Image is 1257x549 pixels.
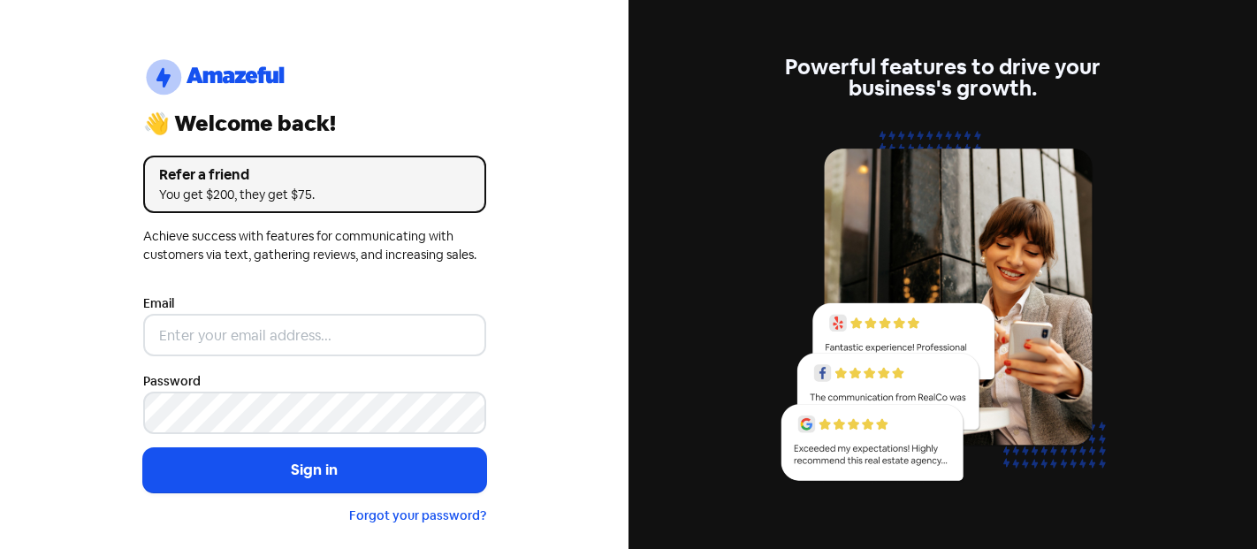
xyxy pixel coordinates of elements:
label: Password [143,372,201,391]
a: Forgot your password? [349,507,486,523]
input: Enter your email address... [143,314,486,356]
div: 👋 Welcome back! [143,113,486,134]
div: Powerful features to drive your business's growth. [772,57,1115,99]
img: reviews [772,120,1115,501]
div: Achieve success with features for communicating with customers via text, gathering reviews, and i... [143,227,486,264]
div: You get $200, they get $75. [159,186,470,204]
button: Sign in [143,448,486,492]
label: Email [143,294,174,313]
div: Refer a friend [159,164,470,186]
